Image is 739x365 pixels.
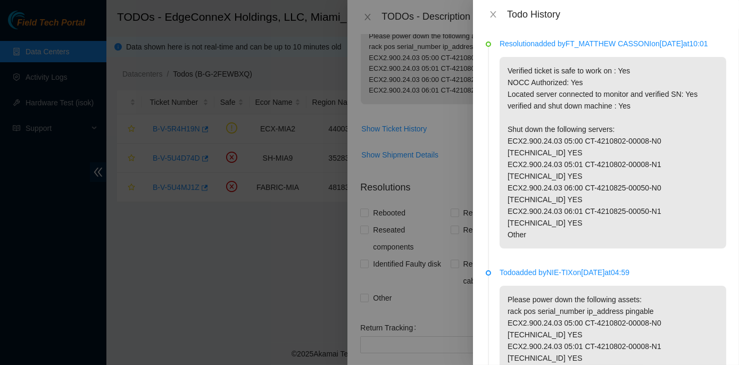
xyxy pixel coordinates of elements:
button: Close [486,10,501,20]
p: Resolution added by FT_MATTHEW CASSONI on [DATE] at 10:01 [500,38,726,49]
div: Todo History [507,9,726,20]
span: close [489,10,497,19]
p: Todo added by NIE-TIX on [DATE] at 04:59 [500,267,726,278]
p: Verified ticket is safe to work on : Yes NOCC Authorized: Yes Located server connected to monitor... [500,57,726,248]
